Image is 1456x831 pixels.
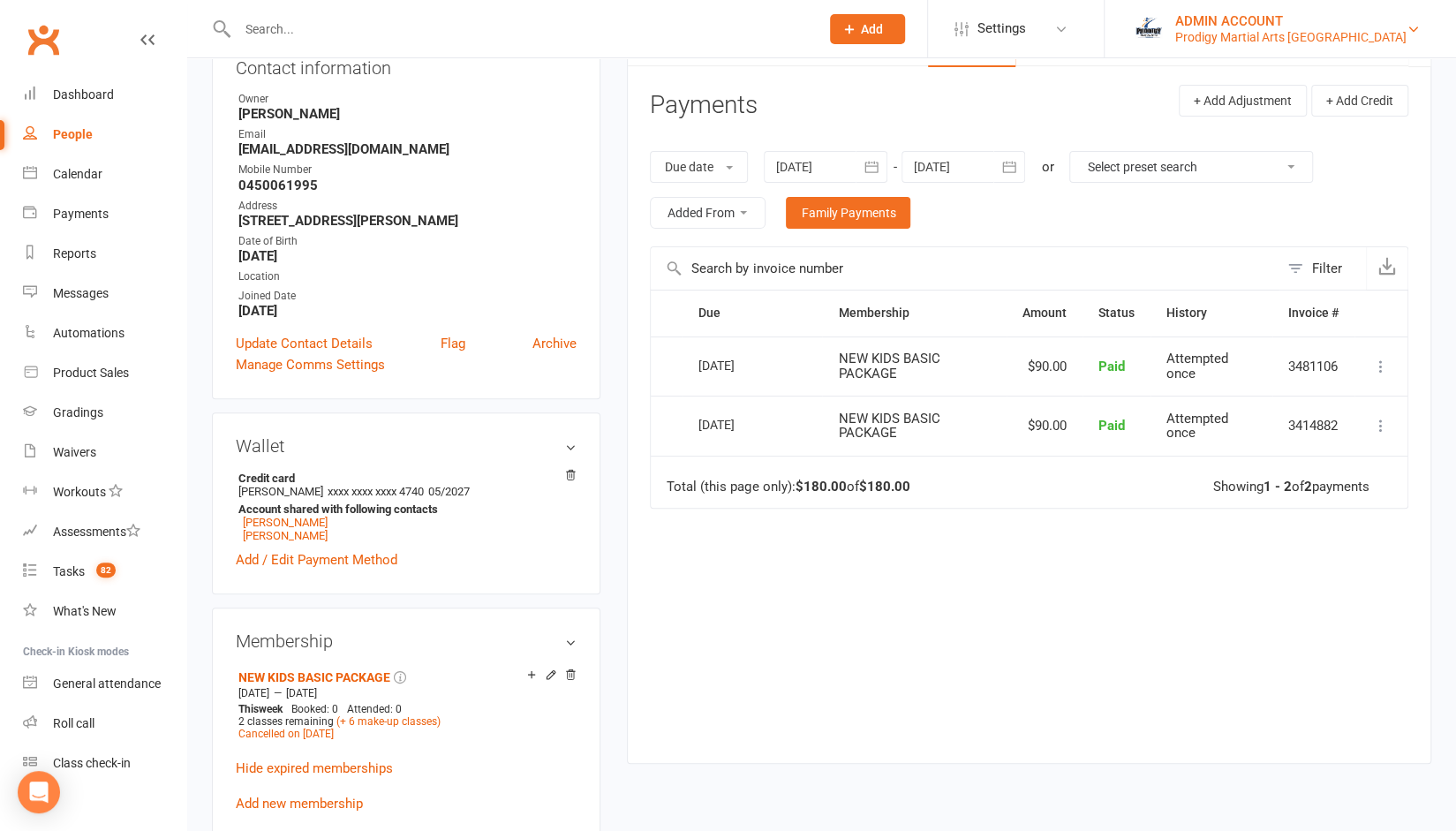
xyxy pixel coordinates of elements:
[1166,351,1228,382] span: Attempted once
[53,326,124,340] div: Automations
[238,213,577,229] strong: [STREET_ADDRESS][PERSON_NAME]
[1150,291,1272,336] th: History
[23,433,186,472] a: Waivers
[1279,247,1366,290] button: Filter
[1007,396,1083,456] td: $90.00
[861,22,883,36] span: Add
[236,549,397,570] a: Add / Edit Payment Method
[830,14,905,44] button: Add
[238,687,269,699] span: [DATE]
[1272,396,1354,456] td: 3414882
[286,687,317,699] span: [DATE]
[1311,85,1408,117] button: + Add Credit
[23,234,186,274] a: Reports
[838,411,939,442] span: NEW KIDS BASIC PACKAGE
[236,354,385,375] a: Manage Comms Settings
[236,469,577,545] li: [PERSON_NAME]
[1175,29,1407,45] div: Prodigy Martial Arts [GEOGRAPHIC_DATA]
[238,670,390,684] a: NEW KIDS BASIC PACKAGE
[236,333,373,354] a: Update Contact Details
[238,198,577,215] div: Address
[532,333,577,354] a: Archive
[238,233,577,250] div: Date of Birth
[236,51,577,78] h3: Contact information
[53,676,161,691] div: General attendance
[236,760,393,776] a: Hide expired memberships
[238,162,577,178] div: Mobile Number
[238,502,568,516] strong: Account shared with following contacts
[1179,85,1307,117] button: + Add Adjustment
[234,703,287,715] div: week
[1304,479,1312,495] strong: 2
[238,248,577,264] strong: [DATE]
[977,9,1026,49] span: Settings
[53,525,140,539] div: Assessments
[795,479,846,495] strong: $180.00
[1083,291,1150,336] th: Status
[53,246,96,261] div: Reports
[53,604,117,618] div: What's New
[96,563,116,578] span: 82
[1175,13,1407,29] div: ADMIN ACCOUNT
[53,564,85,578] div: Tasks
[23,552,186,592] a: Tasks 82
[23,664,186,704] a: General attendance kiosk mode
[238,288,577,305] div: Joined Date
[238,268,577,285] div: Location
[23,704,186,744] a: Roll call
[236,436,577,456] h3: Wallet
[23,314,186,353] a: Automations
[238,303,577,319] strong: [DATE]
[1264,479,1292,495] strong: 1 - 2
[53,167,102,181] div: Calendar
[1098,418,1125,434] span: Paid
[651,247,1279,290] input: Search by invoice number
[1166,411,1228,442] span: Attempted once
[53,716,94,730] div: Roll call
[236,796,363,812] a: Add new membership
[238,715,334,728] span: 2 classes remaining
[347,703,402,715] span: Attended: 0
[650,151,748,183] button: Due date
[23,592,186,631] a: What's New
[238,141,577,157] strong: [EMAIL_ADDRESS][DOMAIN_NAME]
[667,480,909,495] div: Total (this page only): of
[441,333,465,354] a: Flag
[53,485,106,499] div: Workouts
[23,274,186,314] a: Messages
[53,286,109,300] div: Messages
[23,194,186,234] a: Payments
[53,405,103,419] div: Gradings
[53,127,93,141] div: People
[23,353,186,393] a: Product Sales
[1213,480,1369,495] div: Showing of payments
[21,18,65,62] a: Clubworx
[238,91,577,108] div: Owner
[53,445,96,459] div: Waivers
[53,207,109,221] div: Payments
[698,411,780,438] div: [DATE]
[822,291,1006,336] th: Membership
[1007,291,1083,336] th: Amount
[23,744,186,783] a: Class kiosk mode
[650,92,758,119] h3: Payments
[23,393,186,433] a: Gradings
[786,197,910,229] a: Family Payments
[1098,359,1125,374] span: Paid
[291,703,338,715] span: Booked: 0
[53,756,131,770] div: Class check-in
[1272,336,1354,397] td: 3481106
[336,715,441,728] a: (+ 6 make-up classes)
[328,485,424,498] span: xxxx xxxx xxxx 4740
[23,155,186,194] a: Calendar
[53,366,129,380] div: Product Sales
[1272,291,1354,336] th: Invoice #
[243,516,328,529] a: [PERSON_NAME]
[53,87,114,102] div: Dashboard
[234,686,577,700] div: —
[238,178,577,193] strong: 0450061995
[238,106,577,122] strong: [PERSON_NAME]
[238,728,334,740] a: Cancelled on [DATE]
[650,197,766,229] button: Added From
[23,115,186,155] a: People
